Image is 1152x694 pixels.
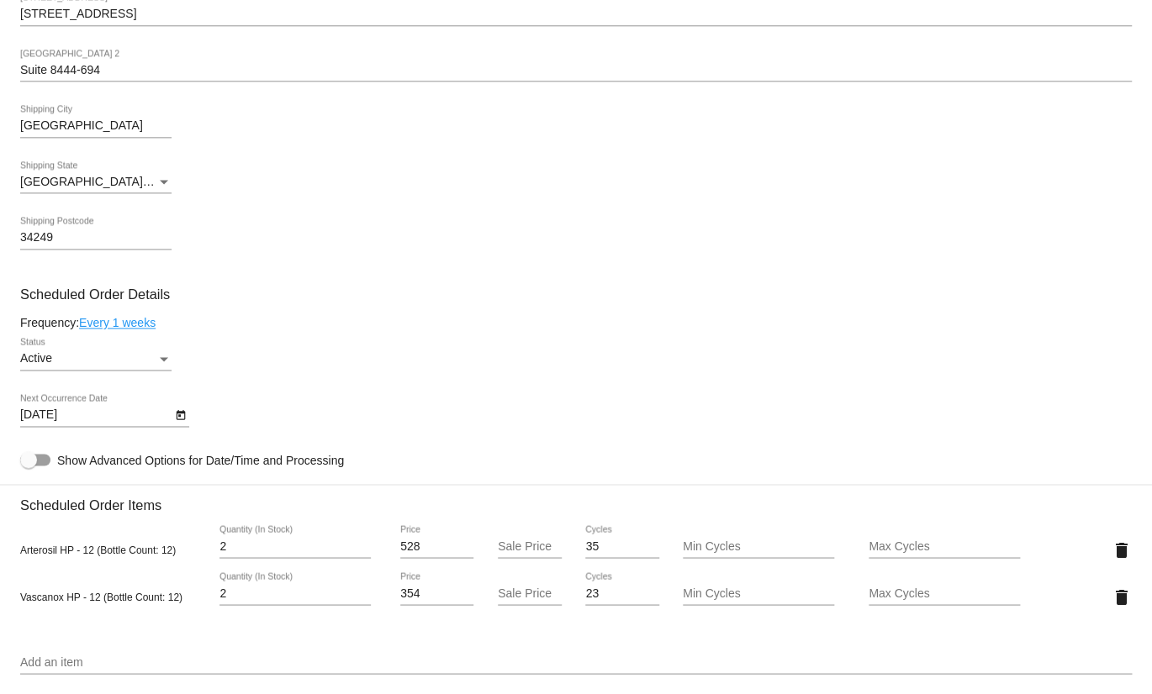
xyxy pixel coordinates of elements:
input: Sale Price [498,586,562,600]
input: Min Cycles [683,539,834,553]
input: Cycles [585,586,658,600]
span: Show Advanced Options for Date/Time and Processing [57,451,344,468]
input: Quantity (In Stock) [219,539,371,553]
mat-select: Status [20,352,172,365]
input: Price [400,586,473,600]
h3: Scheduled Order Details [20,287,1132,302]
button: Open calendar [172,405,189,423]
span: Active [20,351,52,365]
input: Max Cycles [869,539,1020,553]
span: [GEOGRAPHIC_DATA] | [US_STATE] [20,175,218,188]
input: Cycles [585,539,658,553]
a: Every 1 weeks [79,316,156,329]
div: Frequency: [20,316,1132,329]
input: Sale Price [498,539,562,553]
input: Quantity (In Stock) [219,586,371,600]
input: Price [400,539,473,553]
mat-icon: delete [1112,539,1132,560]
input: Next Occurrence Date [20,408,172,422]
input: Shipping City [20,119,172,133]
input: Max Cycles [869,586,1020,600]
input: Shipping Street 1 [20,8,1132,21]
input: Shipping Street 2 [20,64,1132,77]
input: Min Cycles [683,586,834,600]
mat-icon: delete [1112,586,1132,607]
input: Add an item [20,655,1132,669]
input: Shipping Postcode [20,231,172,244]
span: Arterosil HP - 12 (Bottle Count: 12) [20,544,176,555]
mat-select: Shipping State [20,176,172,189]
h3: Scheduled Order Items [20,484,1132,513]
span: Vascanox HP - 12 (Bottle Count: 12) [20,591,182,602]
